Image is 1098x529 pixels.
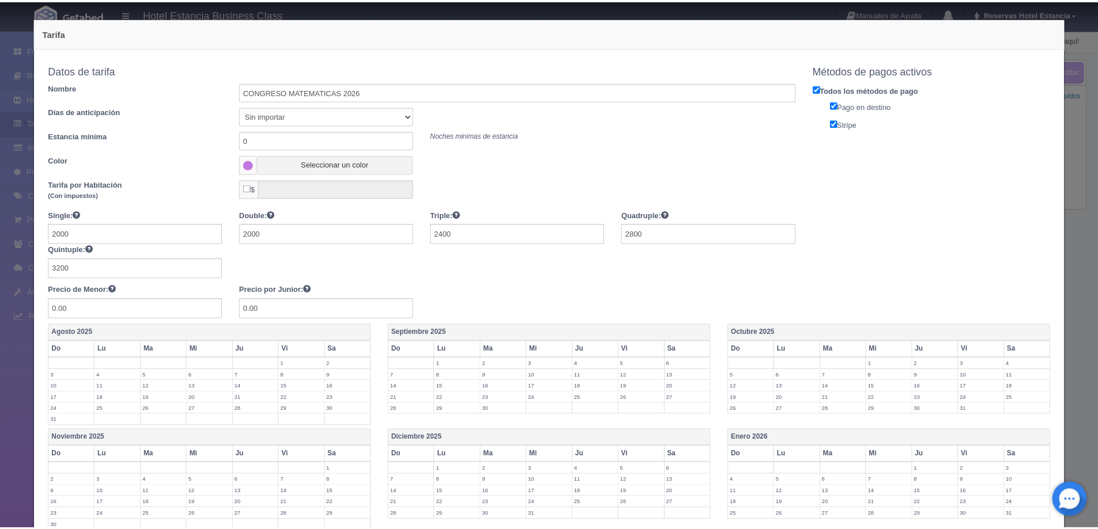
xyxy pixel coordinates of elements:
[142,392,187,403] label: 19
[1012,497,1058,508] label: 24
[577,463,622,474] label: 4
[484,446,530,463] th: Ma
[810,82,1067,96] label: Todos los métodos de pago
[577,358,622,369] label: 4
[965,380,1011,391] label: 17
[327,486,373,497] label: 15
[530,370,576,380] label: 10
[142,497,187,508] label: 18
[530,509,576,520] label: 31
[827,475,872,486] label: 6
[836,101,844,108] input: Pago en destino
[530,380,576,391] label: 17
[623,392,669,403] label: 26
[437,497,483,508] label: 22
[828,98,1067,112] label: Pago en destino
[391,370,437,380] label: 7
[873,486,918,497] label: 14
[780,446,826,463] th: Lu
[141,341,187,357] th: Ma
[919,497,965,508] label: 22
[95,497,141,508] label: 17
[49,380,95,391] label: 10
[391,392,437,403] label: 21
[437,509,483,520] label: 29
[327,446,373,463] th: Sa
[49,475,95,486] label: 2
[391,475,437,486] label: 7
[530,392,576,403] label: 24
[437,341,484,357] th: Lu
[780,341,826,357] th: Lu
[919,341,965,357] th: Ju
[437,370,483,380] label: 8
[391,341,437,357] th: Do
[327,392,373,403] label: 23
[819,65,1059,77] h4: Métodos de pagos activos
[49,497,95,508] label: 16
[873,380,918,391] label: 15
[188,370,233,380] label: 6
[48,65,802,77] h4: Datos de tarifa
[235,392,280,403] label: 21
[919,475,965,486] label: 8
[235,486,280,497] label: 13
[530,475,576,486] label: 10
[49,430,373,447] th: Noviembre 2025
[391,509,437,520] label: 28
[826,341,872,357] th: Ma
[670,475,715,486] label: 13
[188,341,234,357] th: Mi
[1012,509,1058,520] label: 31
[258,155,416,174] button: Seleccionar un color
[670,370,715,380] label: 13
[48,243,93,255] label: Quintuple:
[235,404,280,414] label: 28
[235,370,280,380] label: 7
[965,358,1011,369] label: 3
[234,341,280,357] th: Ju
[95,404,141,414] label: 25
[1012,358,1058,369] label: 4
[873,370,918,380] label: 8
[49,446,95,463] th: Do
[142,380,187,391] label: 12
[391,404,437,414] label: 28
[873,392,918,403] label: 22
[623,358,669,369] label: 5
[241,210,276,221] label: Double:
[530,358,576,369] label: 3
[49,486,95,497] label: 9
[873,341,919,357] th: Mi
[577,486,622,497] label: 18
[484,392,530,403] label: 23
[391,380,437,391] label: 14
[281,341,327,357] th: Vi
[95,475,141,486] label: 3
[1012,370,1058,380] label: 11
[780,475,825,486] label: 5
[670,358,715,369] label: 6
[327,370,373,380] label: 9
[49,341,95,357] th: Do
[235,475,280,486] label: 6
[142,475,187,486] label: 4
[780,404,825,414] label: 27
[49,404,95,414] label: 24
[437,475,483,486] label: 8
[391,446,437,463] th: Do
[827,392,872,403] label: 21
[623,463,669,474] label: 5
[327,341,373,357] th: Sa
[391,497,437,508] label: 21
[327,404,373,414] label: 30
[827,404,872,414] label: 28
[281,380,326,391] label: 15
[919,463,965,474] label: 1
[484,341,530,357] th: Ma
[734,370,779,380] label: 5
[780,509,825,520] label: 26
[235,509,280,520] label: 27
[1012,446,1058,463] th: Sa
[623,497,669,508] label: 26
